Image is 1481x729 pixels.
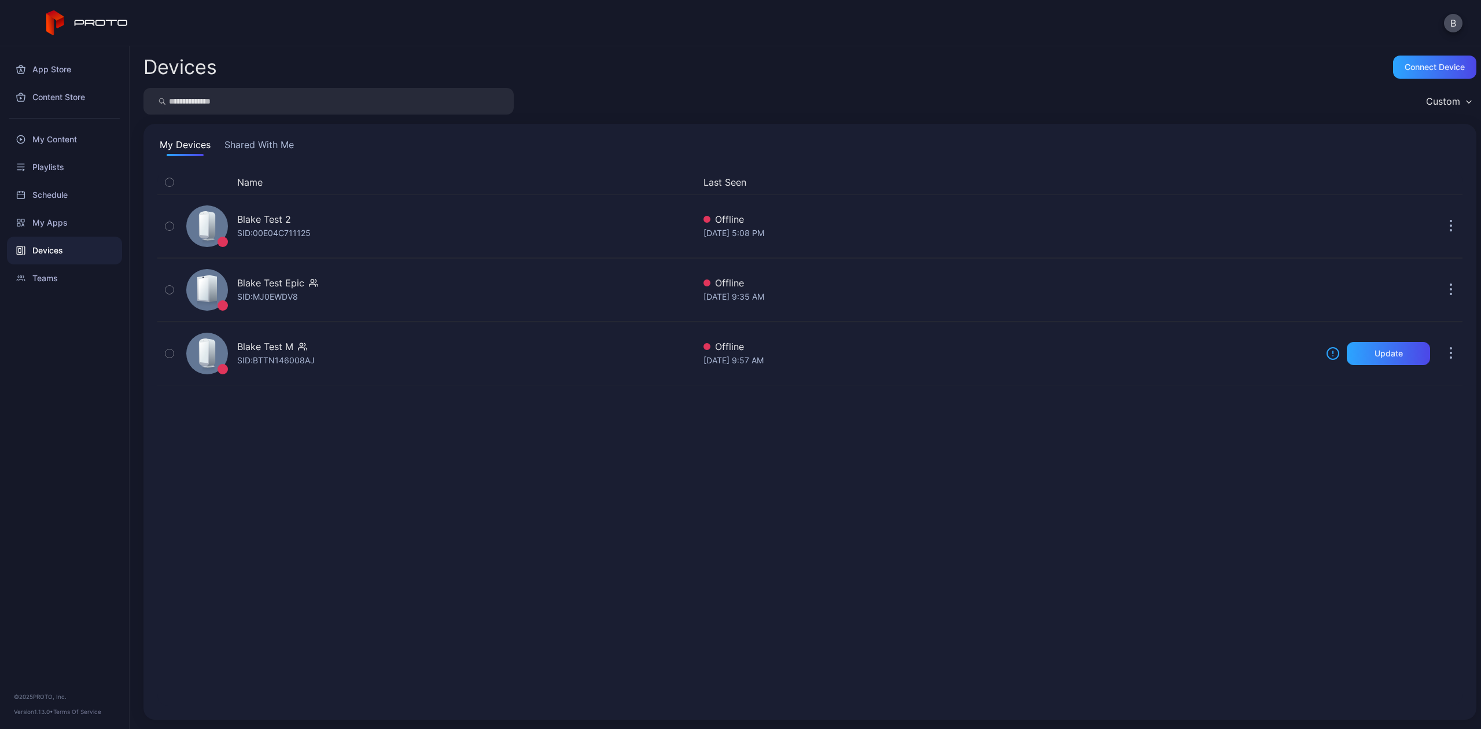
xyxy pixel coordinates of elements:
div: SID: BTTN146008AJ [237,354,315,367]
div: Offline [703,340,1317,354]
a: My Content [7,126,122,153]
div: © 2025 PROTO, Inc. [14,692,115,701]
a: Teams [7,264,122,292]
div: Blake Test 2 [237,212,291,226]
a: App Store [7,56,122,83]
a: Devices [7,237,122,264]
div: [DATE] 9:35 AM [703,290,1317,304]
a: Terms Of Service [53,708,101,715]
a: Schedule [7,181,122,209]
button: Last Seen [703,175,1312,189]
div: Offline [703,212,1317,226]
div: Blake Test Epic [237,276,304,290]
button: Shared With Me [222,138,296,156]
button: Connect device [1393,56,1476,79]
div: Blake Test M [237,340,293,354]
span: Version 1.13.0 • [14,708,53,715]
button: Update [1347,342,1430,365]
button: Name [237,175,263,189]
a: My Apps [7,209,122,237]
div: SID: 00E04C711125 [237,226,311,240]
a: Playlists [7,153,122,181]
div: Offline [703,276,1317,290]
div: Custom [1426,95,1460,107]
button: Custom [1420,88,1476,115]
div: Update [1375,349,1403,358]
button: B [1444,14,1462,32]
div: SID: MJ0EWDV8 [237,290,298,304]
div: Update Device [1321,175,1425,189]
div: [DATE] 9:57 AM [703,354,1317,367]
h2: Devices [143,57,217,78]
div: Options [1439,175,1462,189]
a: Content Store [7,83,122,111]
div: Connect device [1405,62,1465,72]
div: [DATE] 5:08 PM [703,226,1317,240]
button: My Devices [157,138,213,156]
